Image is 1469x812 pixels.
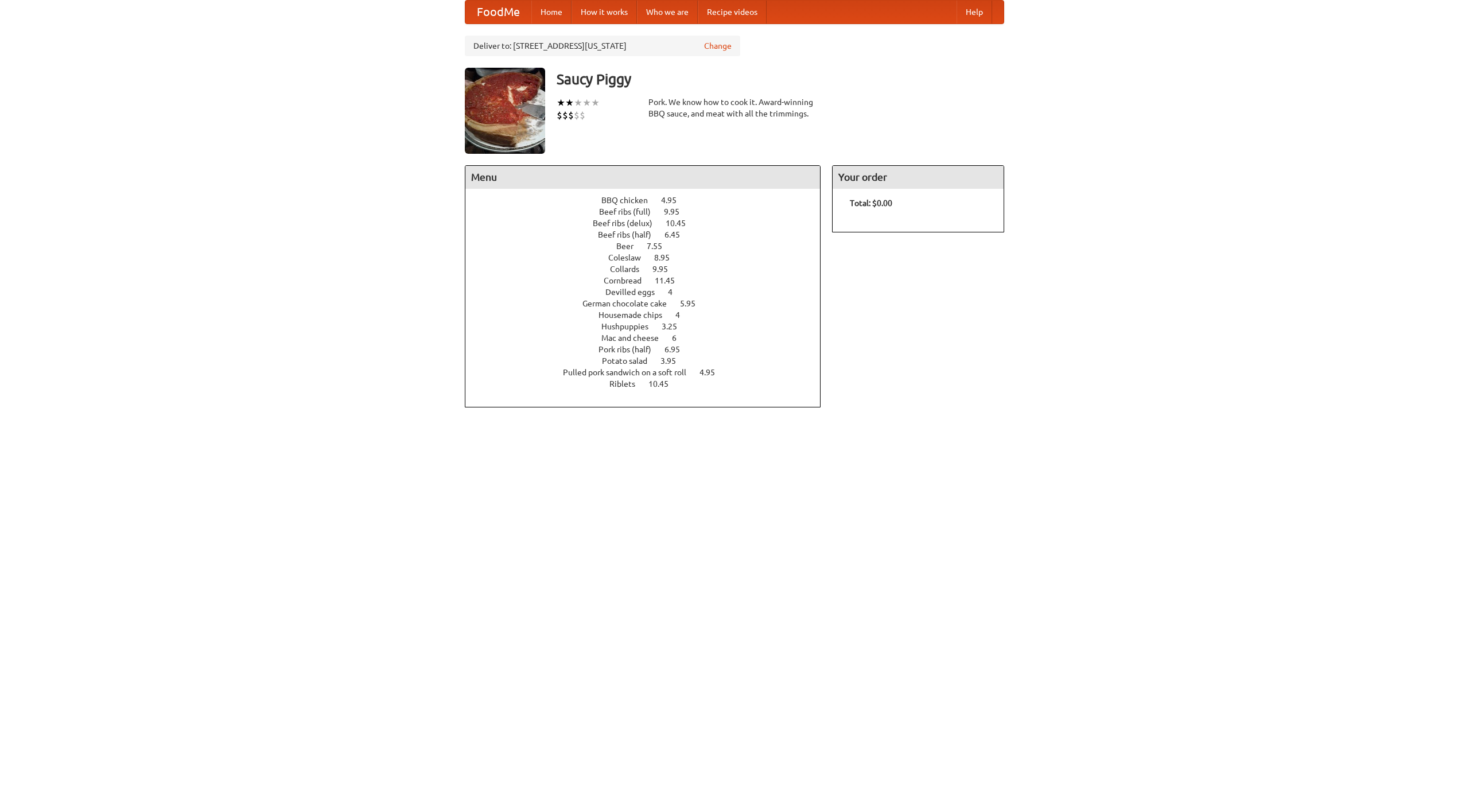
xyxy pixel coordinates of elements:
a: Beer 7.55 [616,242,683,251]
span: Beef ribs (full) [599,207,662,216]
li: ★ [582,96,591,109]
span: 4.95 [661,196,688,205]
span: Pork ribs (half) [599,345,663,354]
span: 5.95 [680,299,707,308]
h4: Menu [465,166,820,189]
span: 11.45 [655,276,686,285]
span: BBQ chicken [601,196,659,205]
a: Recipe videos [698,1,767,24]
span: 3.25 [662,322,689,331]
li: ★ [557,96,565,109]
a: Hushpuppies 3.25 [601,322,698,331]
a: Beef ribs (half) 6.45 [598,230,701,239]
a: BBQ chicken 4.95 [601,196,698,205]
li: $ [580,109,585,122]
a: Pulled pork sandwich on a soft roll 4.95 [563,368,736,377]
span: 7.55 [647,242,674,251]
span: Mac and cheese [601,333,670,343]
li: ★ [574,96,582,109]
span: 4.95 [699,368,726,377]
div: Pork. We know how to cook it. Award-winning BBQ sauce, and meat with all the trimmings. [648,96,821,119]
a: How it works [572,1,637,24]
span: Coleslaw [608,253,652,262]
span: Cornbread [604,276,653,285]
span: 9.95 [652,265,679,274]
a: Who we are [637,1,698,24]
span: Pulled pork sandwich on a soft roll [563,368,698,377]
li: $ [574,109,580,122]
li: ★ [565,96,574,109]
span: Potato salad [602,356,659,366]
b: Total: $0.00 [850,199,892,208]
li: ★ [591,96,600,109]
a: Cornbread 11.45 [604,276,696,285]
span: 6 [672,333,688,343]
span: 4 [675,310,691,320]
li: $ [562,109,568,122]
a: Beef ribs (full) 9.95 [599,207,701,216]
span: 3.95 [660,356,687,366]
li: $ [568,109,574,122]
img: angular.jpg [465,68,545,154]
span: German chocolate cake [582,299,678,308]
span: Housemade chips [599,310,674,320]
a: Beef ribs (delux) 10.45 [593,219,707,228]
a: Devilled eggs 4 [605,287,694,297]
span: 6.45 [664,230,691,239]
a: German chocolate cake 5.95 [582,299,717,308]
a: Potato salad 3.95 [602,356,697,366]
a: Housemade chips 4 [599,310,701,320]
h3: Saucy Piggy [557,68,1004,91]
a: Riblets 10.45 [609,379,690,388]
span: 10.45 [648,379,680,388]
span: Collards [610,265,651,274]
span: Riblets [609,379,647,388]
a: Pork ribs (half) 6.95 [599,345,701,354]
span: 6.95 [664,345,691,354]
a: Change [704,40,732,52]
li: $ [557,109,562,122]
span: Beef ribs (half) [598,230,663,239]
h4: Your order [833,166,1004,189]
a: Mac and cheese 6 [601,333,698,343]
span: 10.45 [666,219,697,228]
span: Hushpuppies [601,322,660,331]
span: 4 [668,287,684,297]
span: Devilled eggs [605,287,666,297]
a: Help [957,1,992,24]
a: FoodMe [465,1,531,24]
a: Home [531,1,572,24]
span: 8.95 [654,253,681,262]
span: Beef ribs (delux) [593,219,664,228]
a: Collards 9.95 [610,265,689,274]
a: Coleslaw 8.95 [608,253,691,262]
span: 9.95 [664,207,691,216]
span: Beer [616,242,645,251]
div: Deliver to: [STREET_ADDRESS][US_STATE] [465,36,740,56]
